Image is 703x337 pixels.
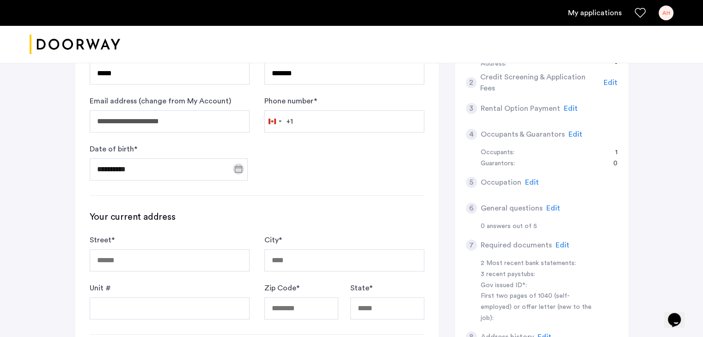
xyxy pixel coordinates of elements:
[466,177,477,188] div: 5
[481,221,617,232] div: 0 answers out of 5
[481,129,565,140] h5: Occupants & Guarantors
[481,103,560,114] h5: Rental Option Payment
[568,7,622,18] a: My application
[264,96,317,107] label: Phone number *
[604,79,617,86] span: Edit
[659,6,673,20] div: AH
[466,203,477,214] div: 6
[481,240,552,251] h5: Required documents
[564,105,578,112] span: Edit
[481,158,515,169] div: Guarantors:
[481,203,543,214] h5: General questions
[264,235,282,246] label: City *
[606,147,617,158] div: 1
[90,235,115,246] label: Street *
[556,241,569,249] span: Edit
[481,291,597,324] div: First two pages of 1040 (self-employed) or offer letter (new to the job):
[481,59,507,70] div: Address:
[604,158,617,169] div: 0
[90,283,111,294] label: Unit #
[481,147,514,158] div: Occupants:
[481,177,521,188] h5: Occupation
[466,77,477,88] div: 2
[664,300,694,328] iframe: chat widget
[466,103,477,114] div: 3
[264,283,300,294] label: Zip Code *
[30,27,120,62] img: logo
[546,205,560,212] span: Edit
[233,163,244,175] button: Open calendar
[350,283,373,294] label: State *
[481,280,597,291] div: Gov issued ID*:
[480,72,600,94] h5: Credit Screening & Application Fees
[90,96,231,107] label: Email address (change from My Account)
[30,27,120,62] a: Cazamio logo
[466,240,477,251] div: 7
[569,131,582,138] span: Edit
[265,111,293,132] button: Selected country
[605,59,617,70] div: -
[635,7,646,18] a: Favorites
[525,179,539,186] span: Edit
[286,116,293,127] div: +1
[481,258,597,269] div: 2 Most recent bank statements:
[90,144,137,155] label: Date of birth *
[90,211,424,223] h3: Your current address
[481,269,597,280] div: 3 recent paystubs:
[466,129,477,140] div: 4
